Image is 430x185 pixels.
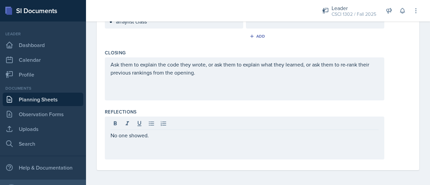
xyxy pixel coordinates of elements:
[3,31,83,37] div: Leader
[105,108,137,115] label: Reflections
[3,93,83,106] a: Planning Sheets
[3,85,83,91] div: Documents
[111,131,379,139] p: No one showed.
[3,107,83,121] a: Observation Forms
[3,38,83,52] a: Dashboard
[332,4,376,12] div: Leader
[105,49,126,56] label: Closing
[111,60,379,77] p: Ask them to explain the code they wrote, or ask them to explain what they learned, or ask them to...
[3,53,83,66] a: Calendar
[3,137,83,150] a: Search
[247,31,269,41] button: Add
[251,34,265,39] div: Add
[3,68,83,81] a: Profile
[3,122,83,136] a: Uploads
[116,17,238,26] p: arraylist class
[3,161,83,174] div: Help & Documentation
[332,11,376,18] div: CSCI 1302 / Fall 2025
